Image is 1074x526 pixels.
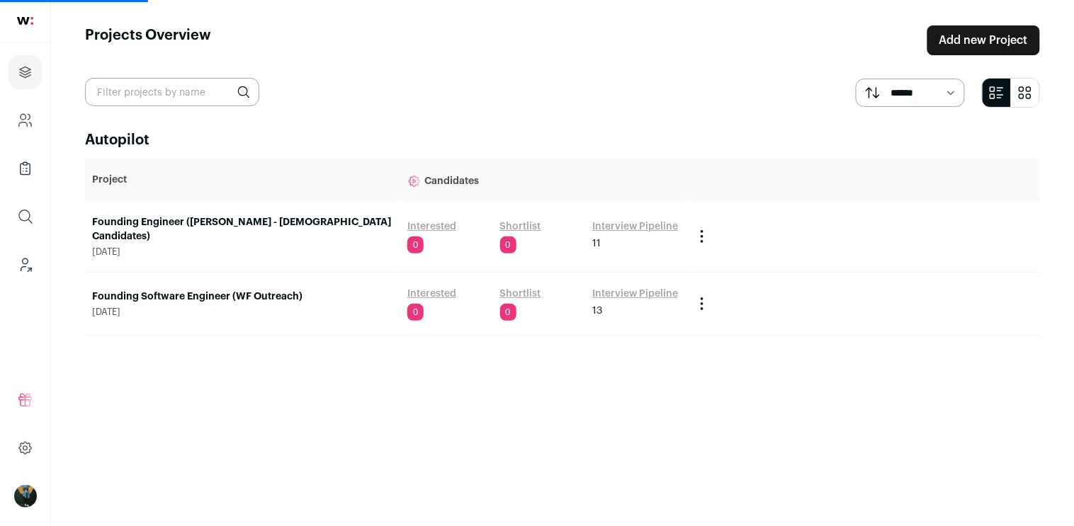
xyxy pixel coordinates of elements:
[9,55,42,89] a: Projects
[92,307,393,318] span: [DATE]
[927,25,1040,55] a: Add new Project
[407,287,456,301] a: Interested
[9,248,42,282] a: Leads (Backoffice)
[407,166,679,194] p: Candidates
[407,236,424,253] span: 0
[592,287,678,301] a: Interview Pipeline
[407,219,456,234] a: Interested
[592,304,602,318] span: 13
[694,295,711,312] button: Project Actions
[92,215,393,244] a: Founding Engineer ([PERSON_NAME] - [DEMOGRAPHIC_DATA] Candidates)
[85,25,211,55] h1: Projects Overview
[92,290,393,304] a: Founding Software Engineer (WF Outreach)
[9,151,42,185] a: Company Lists
[14,485,37,508] button: Open dropdown
[85,130,1040,150] h2: Autopilot
[85,78,259,106] input: Filter projects by name
[92,173,393,187] p: Project
[694,228,711,245] button: Project Actions
[500,236,516,253] span: 0
[14,485,37,508] img: 12031951-medium_jpg
[9,103,42,137] a: Company and ATS Settings
[17,17,33,25] img: wellfound-shorthand-0d5821cbd27db2630d0214b213865d53afaa358527fdda9d0ea32b1df1b89c2c.svg
[500,219,541,234] a: Shortlist
[407,304,424,321] span: 0
[92,246,393,258] span: [DATE]
[592,236,601,251] span: 11
[500,287,541,301] a: Shortlist
[500,304,516,321] span: 0
[592,219,678,234] a: Interview Pipeline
